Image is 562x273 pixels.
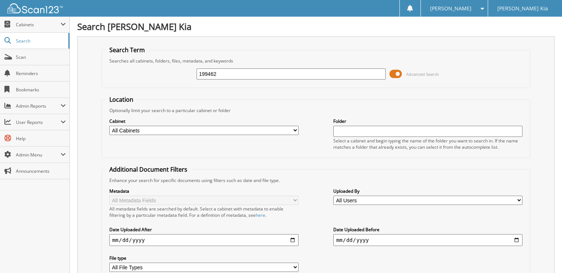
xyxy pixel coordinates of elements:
[333,118,522,124] label: Folder
[106,165,191,173] legend: Additional Document Filters
[16,119,61,125] span: User Reports
[109,206,299,218] div: All metadata fields are searched by default. Select a cabinet with metadata to enable filtering b...
[333,188,522,194] label: Uploaded By
[256,212,265,218] a: here
[497,6,548,11] span: [PERSON_NAME] Kia
[16,103,61,109] span: Admin Reports
[333,226,522,233] label: Date Uploaded Before
[109,255,299,261] label: File type
[106,107,527,114] div: Optionally limit your search to a particular cabinet or folder
[109,118,299,124] label: Cabinet
[16,38,65,44] span: Search
[106,58,527,64] div: Searches all cabinets, folders, files, metadata, and keywords
[430,6,471,11] span: [PERSON_NAME]
[16,152,61,158] span: Admin Menu
[16,70,66,77] span: Reminders
[106,95,137,104] legend: Location
[109,226,299,233] label: Date Uploaded After
[7,3,63,13] img: scan123-logo-white.svg
[16,87,66,93] span: Bookmarks
[109,188,299,194] label: Metadata
[406,71,439,77] span: Advanced Search
[106,46,149,54] legend: Search Term
[109,234,299,246] input: start
[16,54,66,60] span: Scan
[333,234,522,246] input: end
[16,135,66,142] span: Help
[525,237,562,273] iframe: Chat Widget
[16,21,61,28] span: Cabinets
[333,138,522,150] div: Select a cabinet and begin typing the name of the folder you want to search in. If the name match...
[77,20,555,33] h1: Search [PERSON_NAME] Kia
[16,168,66,174] span: Announcements
[106,177,527,183] div: Enhance your search for specific documents using filters such as date and file type.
